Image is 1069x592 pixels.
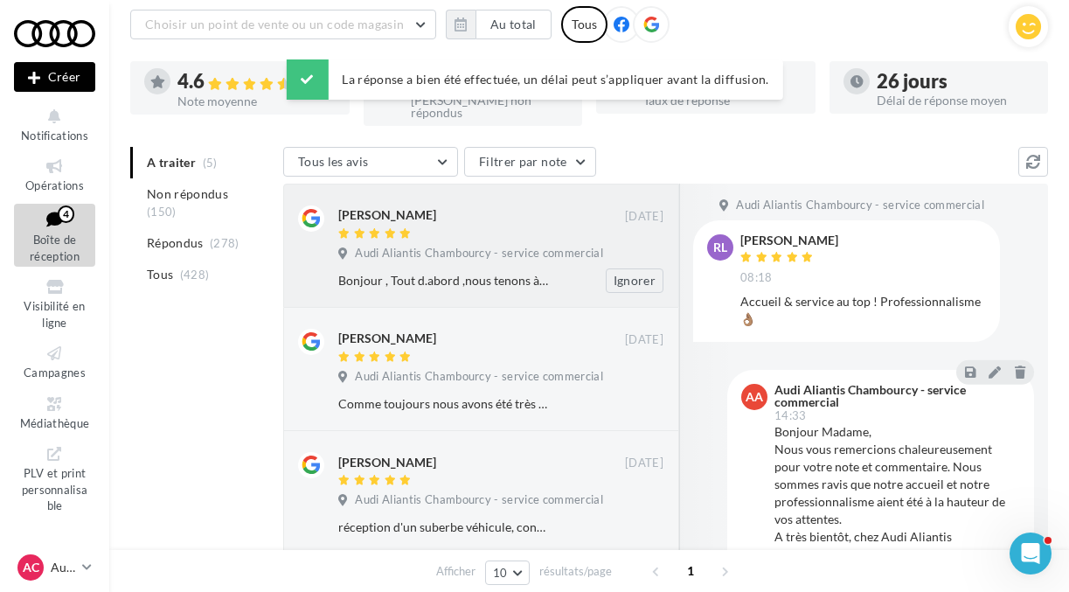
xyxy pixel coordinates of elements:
[210,236,239,250] span: (278)
[561,6,607,43] div: Tous
[475,10,552,39] button: Au total
[14,274,95,333] a: Visibilité en ligne
[1010,533,1052,575] iframe: Intercom live chat
[740,270,773,286] span: 08:18
[774,423,1020,563] div: Bonjour Madame, Nous vous remercions chaleureusement pour votre note et commentaire. Nous sommes ...
[147,266,173,283] span: Tous
[355,246,603,261] span: Audi Aliantis Chambourcy - service commercial
[14,103,95,146] button: Notifications
[338,206,436,224] div: [PERSON_NAME]
[464,147,596,177] button: Filtrer par note
[736,198,984,213] span: Audi Aliantis Chambourcy - service commercial
[338,272,550,289] div: Bonjour , Tout d.abord ,nous tenons à remercier [PERSON_NAME] ,qui a très grandement facilité l’a...
[493,566,508,580] span: 10
[177,72,336,92] div: 4.6
[774,384,1017,408] div: Audi Aliantis Chambourcy - service commercial
[436,563,475,580] span: Afficher
[24,366,86,380] span: Campagnes
[746,388,763,406] span: AA
[539,563,612,580] span: résultats/page
[740,293,986,328] div: Accueil & service au top ! Professionnalisme 👌🏽
[177,95,336,108] div: Note moyenne
[338,330,436,347] div: [PERSON_NAME]
[355,492,603,508] span: Audi Aliantis Chambourcy - service commercial
[283,147,458,177] button: Tous les avis
[877,94,1035,107] div: Délai de réponse moyen
[625,209,663,225] span: [DATE]
[625,332,663,348] span: [DATE]
[147,205,177,219] span: (150)
[21,129,88,143] span: Notifications
[338,454,436,471] div: [PERSON_NAME]
[14,441,95,517] a: PLV et print personnalisable
[24,299,85,330] span: Visibilité en ligne
[147,234,204,252] span: Répondus
[877,72,1035,91] div: 26 jours
[14,62,95,92] button: Créer
[774,410,807,421] span: 14:33
[625,456,663,471] span: [DATE]
[286,59,782,100] div: La réponse a bien été effectuée, un délai peut s’appliquer avant la diffusion.
[14,62,95,92] div: Nouvelle campagne
[740,234,838,247] div: [PERSON_NAME]
[30,233,80,263] span: Boîte de réception
[20,416,90,430] span: Médiathèque
[606,268,663,293] button: Ignorer
[23,559,39,576] span: AC
[338,519,550,536] div: réception d'un suberbe véhicule, concession très professionnel. Merci a [PERSON_NAME] et [PERSON_...
[130,10,436,39] button: Choisir un point de vente ou un code magasin
[22,463,88,512] span: PLV et print personnalisable
[14,340,95,383] a: Campagnes
[14,153,95,196] a: Opérations
[713,239,727,256] span: Rl
[14,204,95,268] a: Boîte de réception4
[298,154,369,169] span: Tous les avis
[14,551,95,584] a: AC Audi CHAMBOURCY
[25,178,84,192] span: Opérations
[677,557,705,585] span: 1
[180,268,210,282] span: (428)
[485,561,530,585] button: 10
[14,391,95,434] a: Médiathèque
[355,369,603,385] span: Audi Aliantis Chambourcy - service commercial
[446,10,552,39] button: Au total
[147,185,228,203] span: Non répondus
[338,395,550,413] div: Comme toujours nous avons été très bien conseillés par [PERSON_NAME] et [PERSON_NAME]. Merci à to...
[145,17,404,31] span: Choisir un point de vente ou un code magasin
[51,559,75,576] p: Audi CHAMBOURCY
[58,205,74,223] div: 4
[411,94,569,119] div: [PERSON_NAME] non répondus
